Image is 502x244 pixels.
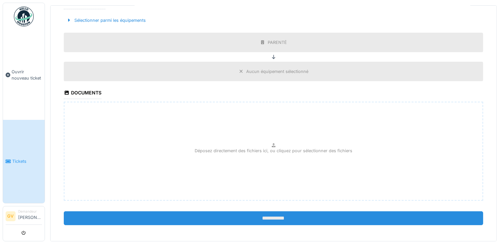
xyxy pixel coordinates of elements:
[195,148,352,154] p: Déposez directement des fichiers ici, ou cliquez pour sélectionner des fichiers
[64,88,101,99] div: Documents
[12,69,42,81] span: Ouvrir nouveau ticket
[64,16,148,25] div: Sélectionner parmi les équipements
[18,209,42,223] li: [PERSON_NAME]
[3,30,45,120] a: Ouvrir nouveau ticket
[6,211,16,221] li: GV
[12,158,42,164] span: Tickets
[247,68,309,75] div: Aucun équipement sélectionné
[6,209,42,225] a: GV Demandeur[PERSON_NAME]
[14,7,34,26] img: Badge_color-CXgf-gQk.svg
[18,209,42,214] div: Demandeur
[3,120,45,203] a: Tickets
[268,39,287,46] div: PARENTÉ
